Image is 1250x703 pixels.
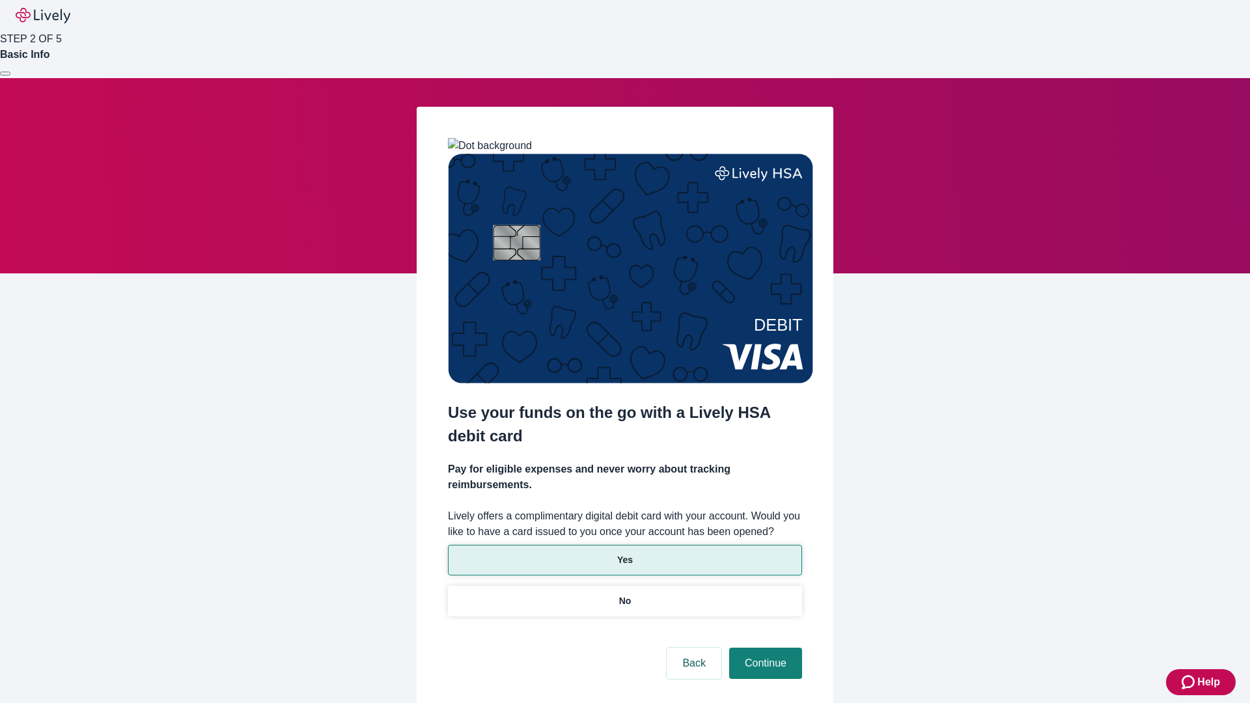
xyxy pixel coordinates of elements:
[619,594,632,608] p: No
[1197,674,1220,690] span: Help
[448,138,532,154] img: Dot background
[448,462,802,493] h4: Pay for eligible expenses and never worry about tracking reimbursements.
[448,545,802,575] button: Yes
[729,648,802,679] button: Continue
[1182,674,1197,690] svg: Zendesk support icon
[448,508,802,540] label: Lively offers a complimentary digital debit card with your account. Would you like to have a card...
[448,586,802,616] button: No
[448,154,813,383] img: Debit card
[16,8,70,23] img: Lively
[617,553,633,567] p: Yes
[667,648,721,679] button: Back
[448,401,802,448] h2: Use your funds on the go with a Lively HSA debit card
[1166,669,1236,695] button: Zendesk support iconHelp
